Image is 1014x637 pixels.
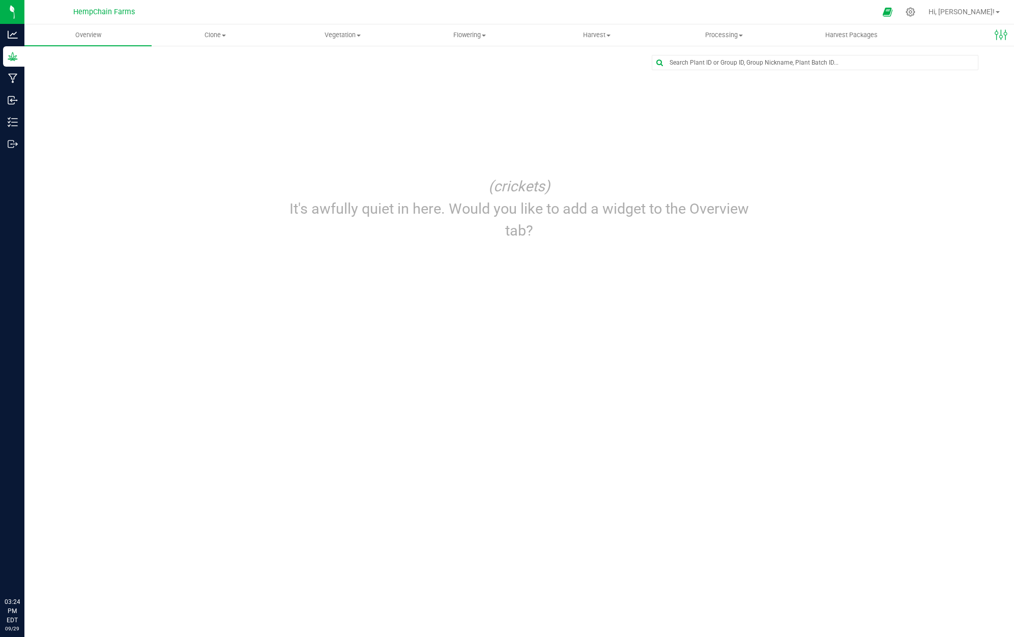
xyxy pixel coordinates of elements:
[534,31,660,40] span: Harvest
[5,625,20,632] p: 09/29
[8,51,18,62] inline-svg: Grow
[661,31,787,40] span: Processing
[904,7,917,17] div: Manage settings
[488,178,550,195] i: (crickets)
[812,31,891,40] span: Harvest Packages
[62,31,115,40] span: Overview
[10,556,41,586] iframe: Resource center
[8,95,18,105] inline-svg: Inbound
[652,55,978,70] input: Search Plant ID or Group ID, Group Nickname, Plant Batch ID...
[8,139,18,149] inline-svg: Outbound
[279,31,405,40] span: Vegetation
[8,30,18,40] inline-svg: Analytics
[24,24,152,46] a: Overview
[152,31,278,40] span: Clone
[929,8,995,16] span: Hi, [PERSON_NAME]!
[407,31,533,40] span: Flowering
[788,24,915,46] a: Harvest Packages
[73,8,135,16] span: HempChain Farms
[876,2,899,22] span: Open Ecommerce Menu
[152,24,279,46] a: Clone
[660,24,788,46] a: Processing
[279,24,406,46] a: Vegetation
[8,117,18,127] inline-svg: Inventory
[406,24,533,46] a: Flowering
[533,24,660,46] a: Harvest
[288,198,751,242] p: It's awfully quiet in here. Would you like to add a widget to the Overview tab?
[8,73,18,83] inline-svg: Manufacturing
[5,597,20,625] p: 03:24 PM EDT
